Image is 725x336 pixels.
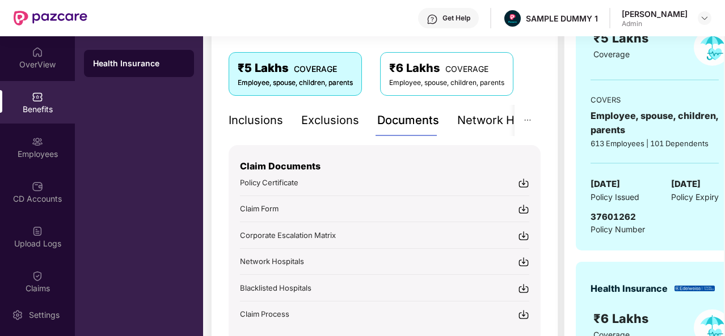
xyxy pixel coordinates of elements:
div: Network Hospitals [457,112,557,129]
span: Policy Issued [591,191,639,203]
img: Pazcare_Alternative_logo-01-01.png [504,10,521,27]
span: Coverage [593,49,630,59]
div: Employee, spouse, children, parents [389,78,504,88]
span: Policy Number [591,224,645,234]
span: Covers [229,22,277,39]
img: svg+xml;base64,PHN2ZyBpZD0iSG9tZSIgeG1sbnM9Imh0dHA6Ly93d3cudzMub3JnLzIwMDAvc3ZnIiB3aWR0aD0iMjAiIG... [32,46,43,58]
span: 37601262 [591,211,636,222]
div: Health Insurance [93,58,185,69]
span: Network Hospitals [240,257,304,266]
div: Exclusions [301,112,359,129]
img: svg+xml;base64,PHN2ZyBpZD0iU2V0dGluZy0yMHgyMCIgeG1sbnM9Imh0dHA6Ly93d3cudzMub3JnLzIwMDAvc3ZnIiB3aW... [12,309,23,321]
img: svg+xml;base64,PHN2ZyBpZD0iRG93bmxvYWQtMjR4MjQiIHhtbG5zPSJodHRwOi8vd3d3LnczLm9yZy8yMDAwL3N2ZyIgd2... [518,309,529,320]
div: SAMPLE DUMMY 1 [526,13,598,24]
span: Policy Expiry [671,191,719,203]
span: COVERAGE [445,64,488,74]
img: svg+xml;base64,PHN2ZyBpZD0iRW1wbG95ZWVzIiB4bWxucz0iaHR0cDovL3d3dy53My5vcmcvMjAwMC9zdmciIHdpZHRoPS... [32,136,43,147]
img: insurerLogo [675,286,715,292]
span: COVERAGE [294,64,337,74]
div: Settings [26,309,63,321]
img: svg+xml;base64,PHN2ZyBpZD0iVXBsb2FkX0xvZ3MiIGRhdGEtbmFtZT0iVXBsb2FkIExvZ3MiIHhtbG5zPSJodHRwOi8vd3... [32,226,43,237]
div: Inclusions [229,112,283,129]
img: New Pazcare Logo [14,11,87,25]
span: ₹5 Lakhs [593,31,652,45]
div: Employee, spouse, children, parents [591,109,719,137]
div: Employee, spouse, children, parents [238,78,353,88]
img: svg+xml;base64,PHN2ZyBpZD0iRG93bmxvYWQtMjR4MjQiIHhtbG5zPSJodHRwOi8vd3d3LnczLm9yZy8yMDAwL3N2ZyIgd2... [518,283,529,294]
span: [DATE] [591,177,620,191]
span: ellipsis [524,116,532,124]
div: Admin [622,19,688,28]
img: svg+xml;base64,PHN2ZyBpZD0iRG93bmxvYWQtMjR4MjQiIHhtbG5zPSJodHRwOi8vd3d3LnczLm9yZy8yMDAwL3N2ZyIgd2... [518,256,529,267]
div: ₹5 Lakhs [238,59,353,77]
img: svg+xml;base64,PHN2ZyBpZD0iRG93bmxvYWQtMjR4MjQiIHhtbG5zPSJodHRwOi8vd3d3LnczLm9yZy8yMDAwL3N2ZyIgd2... [518,203,529,215]
div: 613 Employees | 101 Dependents [591,138,719,149]
div: Health Insurance [591,282,668,296]
span: Claim Process [240,309,289,318]
span: ₹6 Lakhs [593,311,652,326]
span: Policy Certificate [240,178,298,187]
img: svg+xml;base64,PHN2ZyBpZD0iRG93bmxvYWQtMjR4MjQiIHhtbG5zPSJodHRwOi8vd3d3LnczLm9yZy8yMDAwL3N2ZyIgd2... [518,230,529,241]
img: svg+xml;base64,PHN2ZyBpZD0iSGVscC0zMngzMiIgeG1sbnM9Imh0dHA6Ly93d3cudzMub3JnLzIwMDAvc3ZnIiB3aWR0aD... [427,14,438,25]
img: svg+xml;base64,PHN2ZyBpZD0iRG93bmxvYWQtMjR4MjQiIHhtbG5zPSJodHRwOi8vd3d3LnczLm9yZy8yMDAwL3N2ZyIgd2... [518,177,529,189]
img: svg+xml;base64,PHN2ZyBpZD0iQ2xhaW0iIHhtbG5zPSJodHRwOi8vd3d3LnczLm9yZy8yMDAwL3N2ZyIgd2lkdGg9IjIwIi... [32,270,43,282]
p: Claim Documents [240,159,529,173]
span: Blacklisted Hospitals [240,283,311,292]
span: Claim Form [240,204,279,213]
span: [DATE] [671,177,701,191]
img: svg+xml;base64,PHN2ZyBpZD0iQmVuZWZpdHMiIHhtbG5zPSJodHRwOi8vd3d3LnczLm9yZy8yMDAwL3N2ZyIgd2lkdGg9Ij... [32,91,43,103]
div: [PERSON_NAME] [622,8,688,19]
div: Documents [377,112,439,129]
button: ellipsis [515,105,541,136]
img: svg+xml;base64,PHN2ZyBpZD0iQ0RfQWNjb3VudHMiIGRhdGEtbmFtZT0iQ0QgQWNjb3VudHMiIHhtbG5zPSJodHRwOi8vd3... [32,181,43,192]
img: svg+xml;base64,PHN2ZyBpZD0iRHJvcGRvd24tMzJ4MzIiIHhtbG5zPSJodHRwOi8vd3d3LnczLm9yZy8yMDAwL3N2ZyIgd2... [700,14,709,23]
span: Corporate Escalation Matrix [240,231,336,240]
div: COVERS [591,94,719,105]
div: ₹6 Lakhs [389,59,504,77]
div: Get Help [442,14,470,23]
